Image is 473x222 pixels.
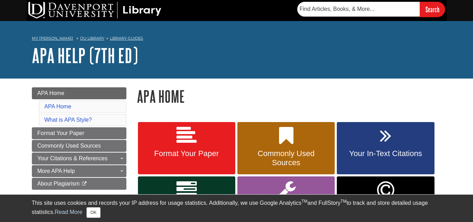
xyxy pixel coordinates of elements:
span: Format Your Paper [37,130,84,136]
nav: breadcrumb [32,34,441,45]
span: Format Your Paper [143,149,230,158]
a: More APA Help [32,165,126,177]
span: APA Home [37,90,64,96]
a: Your In-Text Citations [337,122,434,175]
a: What is APA Style? [44,117,92,123]
a: Format Your Paper [138,122,235,175]
img: DU Library [28,2,161,19]
button: Close [86,207,100,218]
a: My [PERSON_NAME] [32,35,73,41]
a: APA Help (7th Ed) [32,45,138,66]
a: Your Citations & References [32,153,126,164]
input: Search [420,2,445,17]
a: Commonly Used Sources [32,140,126,152]
i: This link opens in a new window [81,182,87,186]
h1: APA Home [137,87,441,105]
sup: TM [341,199,347,204]
a: Format Your Paper [32,127,126,139]
span: Commonly Used Sources [37,143,101,149]
div: This site uses cookies and records your IP address for usage statistics. Additionally, we use Goo... [32,199,441,218]
a: Commonly Used Sources [237,122,335,175]
a: APA Home [44,103,71,109]
span: Your Citations & References [37,155,107,161]
span: Commonly Used Sources [243,149,329,167]
a: DU Library [80,36,104,41]
sup: TM [301,199,307,204]
span: More APA Help [37,168,75,174]
a: APA Home [32,87,126,99]
span: Your In-Text Citations [342,149,429,158]
a: Read More [55,209,82,215]
a: About Plagiarism [32,178,126,190]
input: Find Articles, Books, & More... [297,2,420,16]
form: Searches DU Library's articles, books, and more [297,2,445,17]
a: Library Guides [110,36,143,41]
span: About Plagiarism [37,181,80,187]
